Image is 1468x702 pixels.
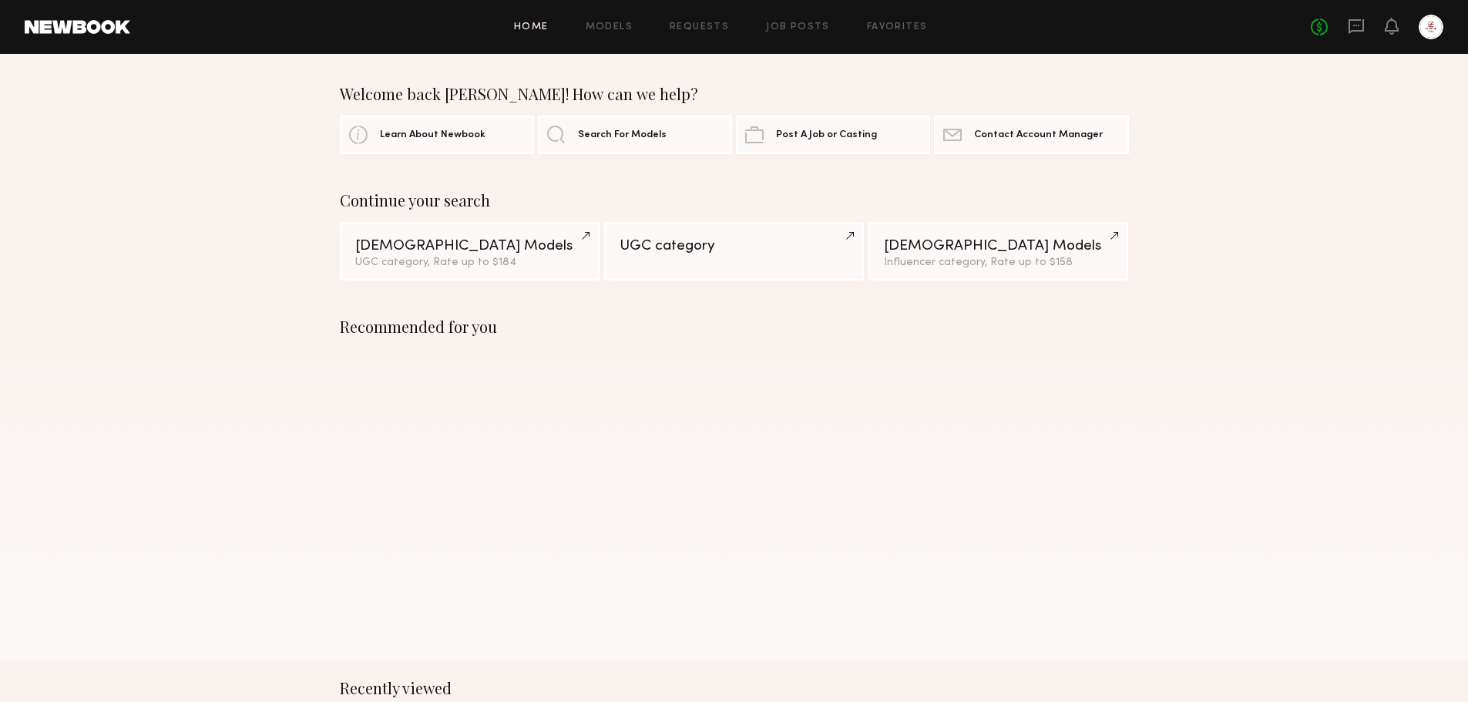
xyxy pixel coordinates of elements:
span: Contact Account Manager [974,130,1103,140]
span: Learn About Newbook [380,130,485,140]
a: Favorites [867,22,928,32]
div: Continue your search [340,191,1129,210]
div: Influencer category, Rate up to $158 [884,257,1113,268]
div: Welcome back [PERSON_NAME]! How can we help? [340,85,1129,103]
a: Contact Account Manager [934,116,1128,154]
div: [DEMOGRAPHIC_DATA] Models [884,239,1113,254]
div: Recommended for you [340,317,1129,336]
a: UGC category [604,222,864,280]
a: Search For Models [538,116,732,154]
div: [DEMOGRAPHIC_DATA] Models [355,239,584,254]
a: [DEMOGRAPHIC_DATA] ModelsUGC category, Rate up to $184 [340,222,600,280]
span: Search For Models [578,130,667,140]
a: Requests [670,22,729,32]
a: Home [514,22,549,32]
div: Recently viewed [340,679,1129,697]
div: UGC category, Rate up to $184 [355,257,584,268]
a: Learn About Newbook [340,116,534,154]
a: Job Posts [766,22,830,32]
span: Post A Job or Casting [776,130,877,140]
a: [DEMOGRAPHIC_DATA] ModelsInfluencer category, Rate up to $158 [868,222,1128,280]
a: Post A Job or Casting [736,116,930,154]
div: UGC category [620,239,848,254]
a: Models [586,22,633,32]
